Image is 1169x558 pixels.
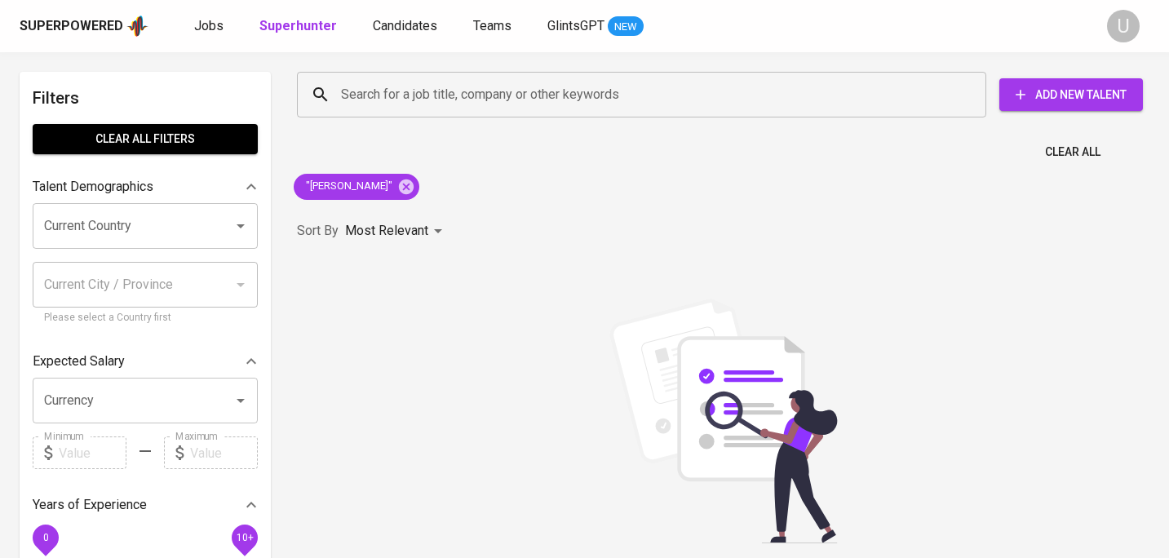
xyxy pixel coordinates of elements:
a: Candidates [373,16,441,37]
div: Expected Salary [33,345,258,378]
span: "[PERSON_NAME]" [294,179,402,194]
h6: Filters [33,85,258,111]
input: Value [59,436,126,469]
span: Add New Talent [1012,85,1130,105]
img: file_searching.svg [601,299,846,543]
button: Add New Talent [999,78,1143,111]
span: GlintsGPT [547,18,604,33]
span: Clear All [1045,142,1100,162]
b: Superhunter [259,18,337,33]
img: app logo [126,14,148,38]
button: Open [229,215,252,237]
span: NEW [608,19,644,35]
div: Superpowered [20,17,123,36]
span: Clear All filters [46,129,245,149]
div: Years of Experience [33,489,258,521]
p: Years of Experience [33,495,147,515]
div: U [1107,10,1140,42]
button: Clear All filters [33,124,258,154]
p: Most Relevant [345,221,428,241]
div: Most Relevant [345,216,448,246]
a: GlintsGPT NEW [547,16,644,37]
a: Superpoweredapp logo [20,14,148,38]
div: "[PERSON_NAME]" [294,174,419,200]
p: Sort By [297,221,339,241]
div: Talent Demographics [33,170,258,203]
a: Superhunter [259,16,340,37]
p: Expected Salary [33,352,125,371]
span: 0 [42,532,48,543]
button: Open [229,389,252,412]
span: Candidates [373,18,437,33]
p: Talent Demographics [33,177,153,197]
button: Clear All [1038,137,1107,167]
span: 10+ [236,532,253,543]
a: Teams [473,16,515,37]
span: Jobs [194,18,224,33]
span: Teams [473,18,511,33]
a: Jobs [194,16,227,37]
p: Please select a Country first [44,310,246,326]
input: Value [190,436,258,469]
